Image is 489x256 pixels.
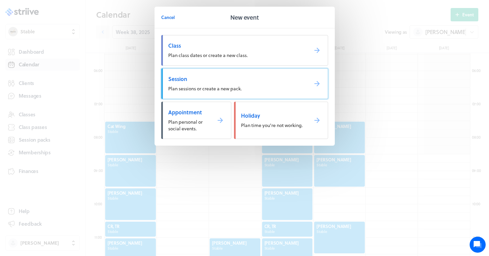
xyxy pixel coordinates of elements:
span: Session [168,75,303,83]
input: Search articles [19,115,119,128]
span: Class [168,42,303,49]
iframe: gist-messenger-bubble-iframe [470,237,486,253]
span: Plan personal or social events. [168,118,203,132]
h2: We're here to help. Ask us anything! [10,44,124,66]
span: Plan class dates or create a new class. [168,52,248,59]
span: Appointment [168,109,206,116]
p: Find an answer quickly [9,104,125,112]
span: Plan sessions or create a new pack. [168,85,242,92]
button: Cancel [161,11,175,24]
h2: New event [230,13,259,22]
h1: Hi [PERSON_NAME] [10,32,124,43]
span: New conversation [43,82,80,87]
span: Cancel [161,14,175,20]
span: Plan time you're not working. [241,122,303,129]
span: Holiday [241,112,303,119]
button: New conversation [10,78,123,91]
